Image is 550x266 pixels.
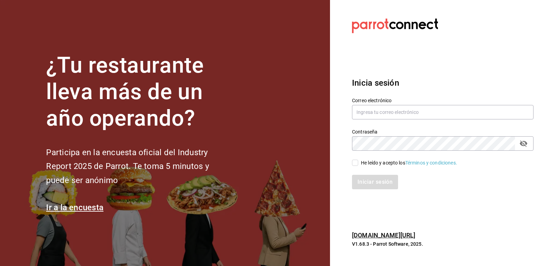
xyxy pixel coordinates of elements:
[352,241,533,247] p: V1.68.3 - Parrot Software, 2025.
[361,159,457,167] div: He leído y acepto los
[518,138,529,149] button: passwordField
[352,77,533,89] h3: Inicia sesión
[352,129,533,134] label: Contraseña
[46,146,232,188] h2: Participa en la encuesta oficial del Industry Report 2025 de Parrot. Te toma 5 minutos y puede se...
[46,203,103,212] a: Ir a la encuesta
[352,98,533,103] label: Correo electrónico
[352,232,415,239] a: [DOMAIN_NAME][URL]
[405,160,457,166] a: Términos y condiciones.
[352,105,533,119] input: Ingresa tu correo electrónico
[46,52,232,131] h1: ¿Tu restaurante lleva más de un año operando?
